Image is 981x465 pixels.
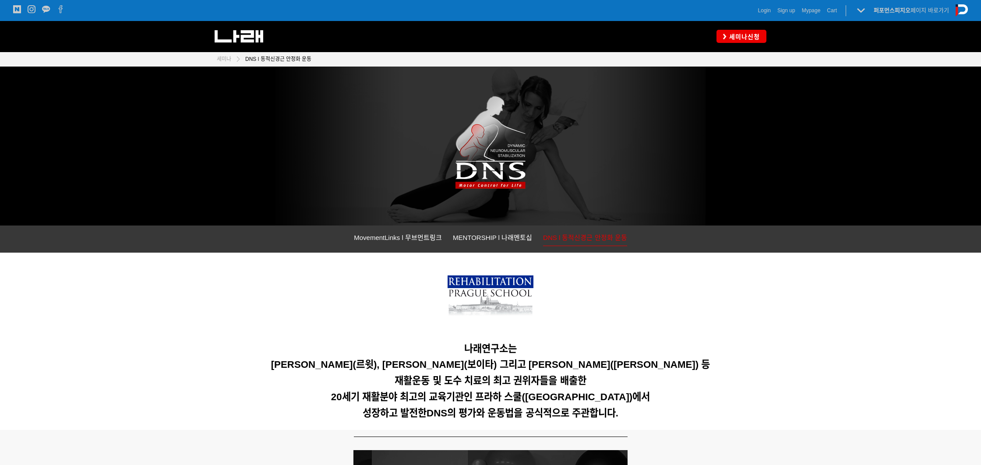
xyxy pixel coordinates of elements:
[427,408,618,419] span: DNS의 평가와 운동법을 공식적으로 주관합니다.
[777,6,795,15] a: Sign up
[874,7,949,14] a: 퍼포먼스피지오페이지 바로가기
[448,275,533,321] img: 7bd3899b73cc6.png
[271,359,710,370] span: [PERSON_NAME](르윗), [PERSON_NAME](보이타) 그리고 [PERSON_NAME]([PERSON_NAME]) 등
[874,7,910,14] strong: 퍼포먼스피지오
[354,232,442,246] a: MovementLinks l 무브먼트링크
[217,56,231,62] span: 세미나
[363,408,427,419] span: 성장하고 발전한
[727,32,760,41] span: 세미나신청
[543,232,627,246] a: DNS l 동적신경근 안정화 운동
[395,375,586,386] span: 재활운동 및 도수 치료의 최고 권위자들을 배출한
[354,234,442,241] span: MovementLinks l 무브먼트링크
[758,6,771,15] a: Login
[245,56,311,62] span: DNS l 동적신경근 안정화 운동
[331,391,650,402] span: 20세기 재활분야 최고의 교육기관인 프라하 스쿨([GEOGRAPHIC_DATA])에서
[241,55,311,63] a: DNS l 동적신경근 안정화 운동
[464,343,517,354] span: 나래연구소는
[453,232,532,246] a: MENTORSHIP l 나래멘토십
[802,6,821,15] a: Mypage
[827,6,837,15] a: Cart
[453,234,532,241] span: MENTORSHIP l 나래멘토십
[217,55,231,63] a: 세미나
[543,234,627,241] span: DNS l 동적신경근 안정화 운동
[716,30,766,42] a: 세미나신청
